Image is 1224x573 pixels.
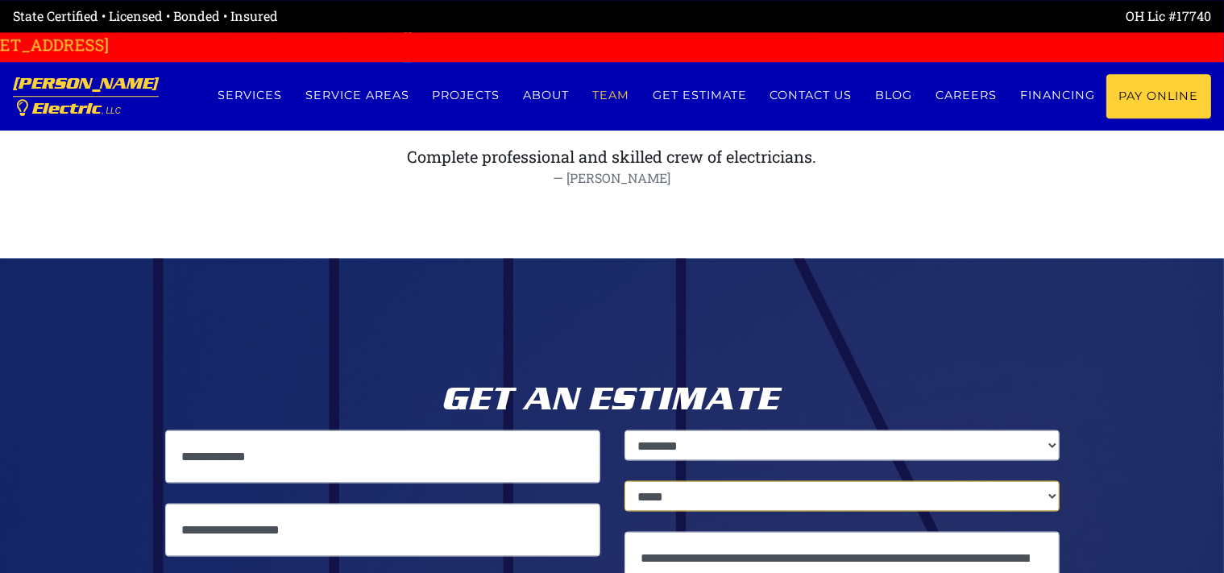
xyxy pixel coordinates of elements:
a: Contact us [758,74,864,117]
a: Services [205,74,293,117]
a: About [512,74,581,117]
a: [PERSON_NAME] Electric, LLC [13,62,159,131]
div: OH Lic #17740 [612,6,1212,26]
a: Pay Online [1106,74,1211,118]
a: Team [581,74,641,117]
a: Get estimate [641,74,758,117]
a: Careers [924,74,1009,117]
div: Complete professional and skilled crew of electricians. [197,143,1028,168]
span: , LLC [102,106,121,115]
a: Projects [421,74,512,117]
div: [PERSON_NAME] [197,168,1028,187]
div: State Certified • Licensed • Bonded • Insured [13,6,612,26]
a: Blog [864,74,924,117]
a: Service Areas [293,74,421,117]
h2: Get an Estimate [165,379,1060,417]
a: Financing [1008,74,1106,117]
